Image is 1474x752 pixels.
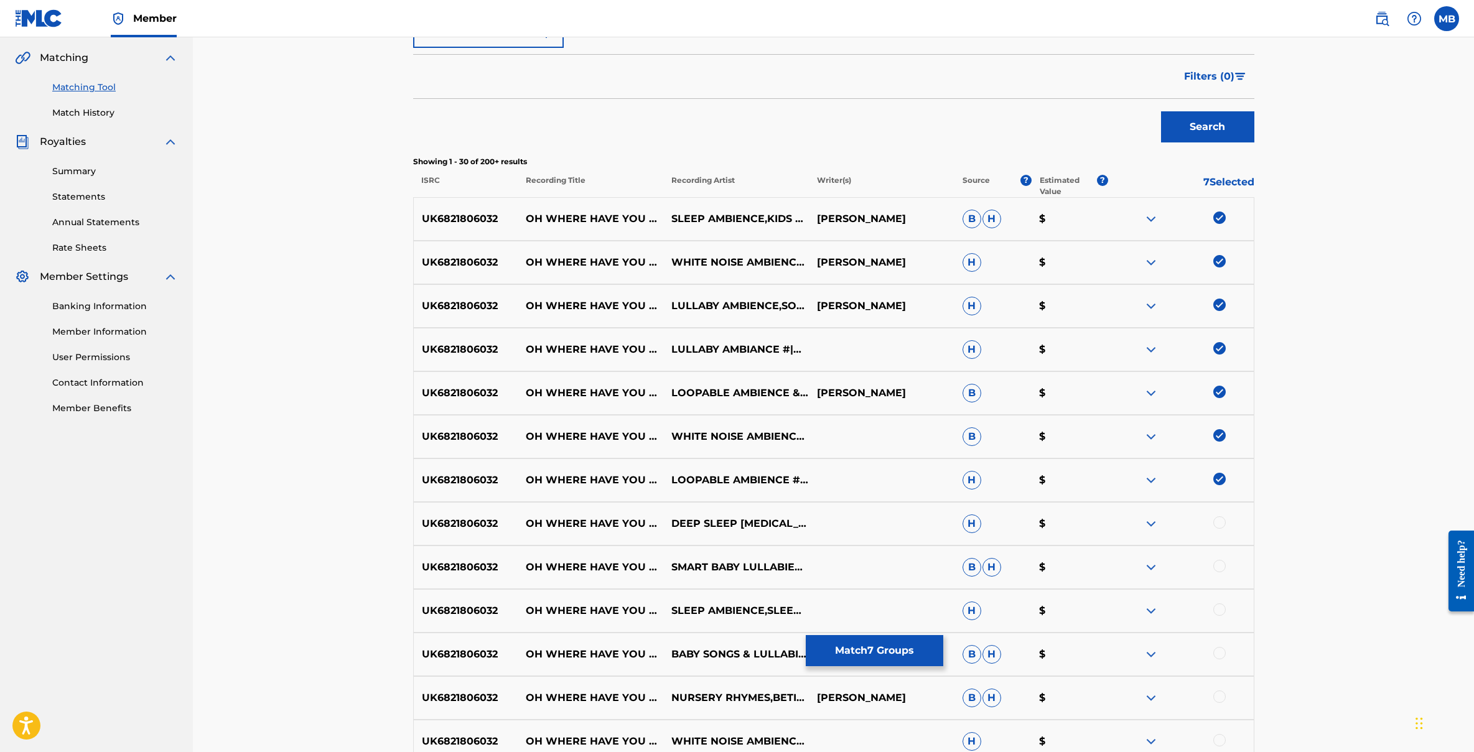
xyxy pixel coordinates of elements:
[1213,299,1226,311] img: deselect
[663,211,809,226] p: SLEEP AMBIENCE,KIDS SLEEP MUSIC MAESTRO
[414,211,518,226] p: UK6821806032
[414,516,518,531] p: UK6821806032
[1213,386,1226,398] img: deselect
[809,386,954,401] p: [PERSON_NAME]
[518,516,663,531] p: OH WHERE HAVE YOU BEEN [PERSON_NAME] (INSTRUMENTAL)
[414,299,518,313] p: UK6821806032
[1031,255,1108,270] p: $
[414,342,518,357] p: UK6821806032
[963,514,981,533] span: H
[963,384,981,402] span: B
[163,269,178,284] img: expand
[518,603,663,618] p: OH WHERE HAVE YOU BEEN [PERSON_NAME] (INSTRUMENTAL)
[1097,175,1108,186] span: ?
[963,645,981,664] span: B
[809,690,954,705] p: [PERSON_NAME]
[1407,11,1422,26] img: help
[1144,211,1159,226] img: expand
[1031,690,1108,705] p: $
[52,216,178,229] a: Annual Statements
[963,175,990,197] p: Source
[1020,175,1032,186] span: ?
[1144,647,1159,662] img: expand
[413,175,518,197] p: ISRC
[809,175,954,197] p: Writer(s)
[963,601,981,620] span: H
[518,560,663,575] p: OH WHERE HAVE YOU BEEN [PERSON_NAME] BOY ACOUSTIC
[982,210,1001,228] span: H
[15,134,30,149] img: Royalties
[663,560,809,575] p: SMART BABY LULLABIES,SLEEP MUSIC LULLABIES,BABY SLEEP CONSERVATORY
[1108,175,1254,197] p: 7 Selected
[52,81,178,94] a: Matching Tool
[1031,734,1108,749] p: $
[963,253,981,272] span: H
[963,689,981,707] span: B
[963,471,981,490] span: H
[1031,211,1108,226] p: $
[809,255,954,270] p: [PERSON_NAME]
[663,473,809,488] p: LOOPABLE AMBIENCE #|# CHILDREN'S LULLABYES
[1412,692,1474,752] iframe: Chat Widget
[518,255,663,270] p: OH WHERE HAVE YOU BEEN [PERSON_NAME] BOY
[1402,6,1427,31] div: Help
[663,603,809,618] p: SLEEP AMBIENCE,SLEEPING [PERSON_NAME] RELAXING BABY
[52,190,178,203] a: Statements
[15,269,30,284] img: Member Settings
[414,647,518,662] p: UK6821806032
[52,106,178,119] a: Match History
[518,386,663,401] p: OH WHERE HAVE YOU BEEN [PERSON_NAME] BOY
[663,255,809,270] p: WHITE NOISE AMBIENCE|LITTLE MAGIC PIANO
[1213,255,1226,267] img: deselect
[1144,560,1159,575] img: expand
[1177,61,1254,92] button: Filters (0)
[52,402,178,415] a: Member Benefits
[52,241,178,254] a: Rate Sheets
[52,325,178,338] a: Member Information
[663,299,809,313] p: LULLABY AMBIENCE,SOOTHING WHITE NOISE FOR INFANT SLEEPING AND MASSAGE,CRYING & [MEDICAL_DATA] RELIEF
[1144,603,1159,618] img: expand
[40,134,86,149] span: Royalties
[982,558,1001,577] span: H
[111,11,126,26] img: Top Rightsholder
[963,297,981,315] span: H
[1184,69,1234,84] span: Filters ( 0 )
[963,558,981,577] span: B
[1144,734,1159,749] img: expand
[414,386,518,401] p: UK6821806032
[518,690,663,705] p: OH WHERE HAVE YOU BEEN [PERSON_NAME] BOY ACOUSTIC
[663,342,809,357] p: LULLABY AMBIANCE #|# BEDTIME BABY
[963,210,981,228] span: B
[414,473,518,488] p: UK6821806032
[40,50,88,65] span: Matching
[1144,386,1159,401] img: expand
[1144,299,1159,313] img: expand
[413,156,1254,167] p: Showing 1 - 30 of 200+ results
[163,134,178,149] img: expand
[133,11,177,26] span: Member
[1031,473,1108,488] p: $
[15,9,63,27] img: MLC Logo
[163,50,178,65] img: expand
[517,175,663,197] p: Recording Title
[663,175,809,197] p: Recording Artist
[414,603,518,618] p: UK6821806032
[1031,342,1108,357] p: $
[963,340,981,359] span: H
[414,690,518,705] p: UK6821806032
[518,211,663,226] p: OH WHERE HAVE YOU BEEN [PERSON_NAME] - INSTRUMENTAL
[414,255,518,270] p: UK6821806032
[1031,560,1108,575] p: $
[1213,211,1226,224] img: deselect
[1434,6,1459,31] div: User Menu
[1031,603,1108,618] p: $
[1144,690,1159,705] img: expand
[1144,473,1159,488] img: expand
[1144,429,1159,444] img: expand
[1144,255,1159,270] img: expand
[414,734,518,749] p: UK6821806032
[1144,342,1159,357] img: expand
